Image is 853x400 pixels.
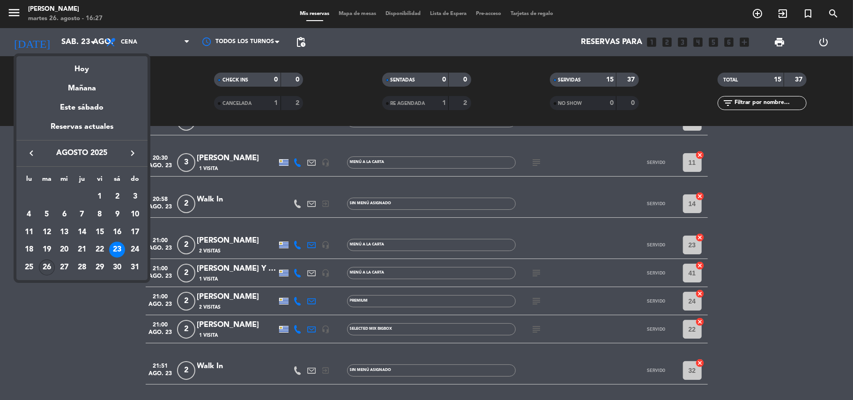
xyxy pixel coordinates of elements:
div: 22 [92,242,108,258]
div: 21 [74,242,90,258]
div: 11 [21,224,37,240]
td: 8 de agosto de 2025 [91,206,109,223]
div: 13 [56,224,72,240]
div: 2 [109,189,125,205]
i: keyboard_arrow_right [127,148,138,159]
td: 9 de agosto de 2025 [109,206,126,223]
button: keyboard_arrow_left [23,147,40,159]
button: keyboard_arrow_right [124,147,141,159]
div: 6 [56,207,72,222]
td: AGO. [20,188,91,206]
td: 2 de agosto de 2025 [109,188,126,206]
td: 16 de agosto de 2025 [109,223,126,241]
td: 21 de agosto de 2025 [73,241,91,259]
div: 14 [74,224,90,240]
td: 30 de agosto de 2025 [109,259,126,276]
td: 4 de agosto de 2025 [20,206,38,223]
td: 11 de agosto de 2025 [20,223,38,241]
th: domingo [126,174,144,188]
td: 20 de agosto de 2025 [55,241,73,259]
div: Este sábado [16,95,148,121]
div: 31 [127,259,143,275]
i: keyboard_arrow_left [26,148,37,159]
div: 27 [56,259,72,275]
div: 26 [39,259,55,275]
div: Mañana [16,75,148,95]
td: 22 de agosto de 2025 [91,241,109,259]
div: 18 [21,242,37,258]
td: 18 de agosto de 2025 [20,241,38,259]
td: 3 de agosto de 2025 [126,188,144,206]
td: 13 de agosto de 2025 [55,223,73,241]
div: 17 [127,224,143,240]
td: 29 de agosto de 2025 [91,259,109,276]
th: lunes [20,174,38,188]
div: 10 [127,207,143,222]
div: 30 [109,259,125,275]
div: 16 [109,224,125,240]
div: Hoy [16,56,148,75]
div: 9 [109,207,125,222]
div: 15 [92,224,108,240]
div: 1 [92,189,108,205]
th: jueves [73,174,91,188]
th: miércoles [55,174,73,188]
td: 14 de agosto de 2025 [73,223,91,241]
td: 6 de agosto de 2025 [55,206,73,223]
div: 19 [39,242,55,258]
td: 23 de agosto de 2025 [109,241,126,259]
div: 29 [92,259,108,275]
span: agosto 2025 [40,147,124,159]
div: 24 [127,242,143,258]
th: viernes [91,174,109,188]
div: 25 [21,259,37,275]
div: 12 [39,224,55,240]
th: sábado [109,174,126,188]
div: 3 [127,189,143,205]
th: martes [38,174,56,188]
td: 26 de agosto de 2025 [38,259,56,276]
div: 5 [39,207,55,222]
div: 7 [74,207,90,222]
td: 7 de agosto de 2025 [73,206,91,223]
div: 28 [74,259,90,275]
td: 1 de agosto de 2025 [91,188,109,206]
div: 20 [56,242,72,258]
div: 4 [21,207,37,222]
td: 12 de agosto de 2025 [38,223,56,241]
td: 15 de agosto de 2025 [91,223,109,241]
td: 19 de agosto de 2025 [38,241,56,259]
td: 31 de agosto de 2025 [126,259,144,276]
td: 10 de agosto de 2025 [126,206,144,223]
td: 17 de agosto de 2025 [126,223,144,241]
td: 25 de agosto de 2025 [20,259,38,276]
td: 5 de agosto de 2025 [38,206,56,223]
div: 8 [92,207,108,222]
td: 24 de agosto de 2025 [126,241,144,259]
div: 23 [109,242,125,258]
td: 27 de agosto de 2025 [55,259,73,276]
td: 28 de agosto de 2025 [73,259,91,276]
div: Reservas actuales [16,121,148,140]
